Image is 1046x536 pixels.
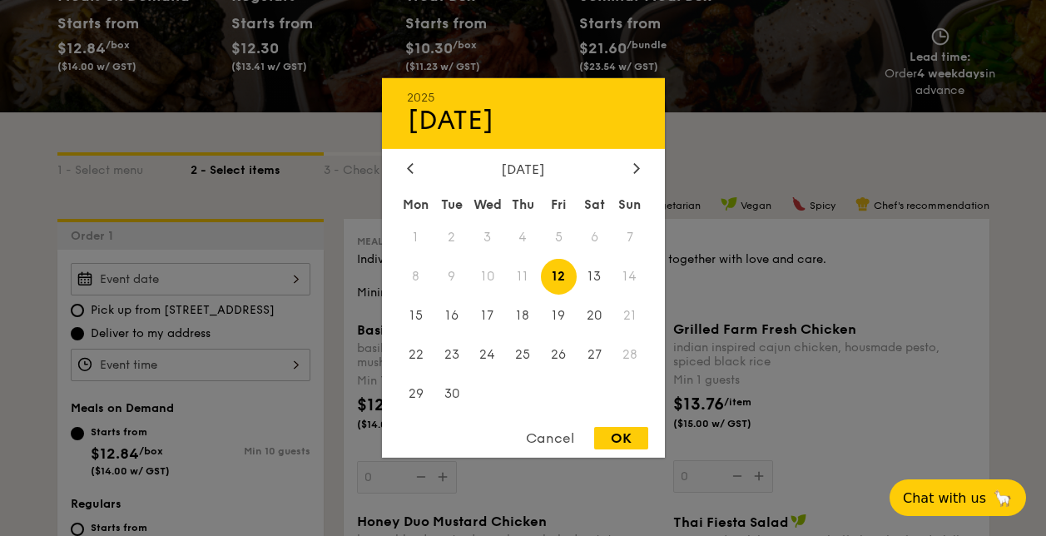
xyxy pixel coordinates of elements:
[434,220,469,256] span: 2
[541,336,577,372] span: 26
[505,336,541,372] span: 25
[541,259,577,295] span: 12
[407,161,640,177] div: [DATE]
[612,259,648,295] span: 14
[993,489,1013,508] span: 🦙
[577,190,612,220] div: Sat
[577,220,612,256] span: 6
[399,220,434,256] span: 1
[577,259,612,295] span: 13
[505,220,541,256] span: 4
[469,298,505,334] span: 17
[505,190,541,220] div: Thu
[505,298,541,334] span: 18
[469,259,505,295] span: 10
[399,298,434,334] span: 15
[434,298,469,334] span: 16
[469,220,505,256] span: 3
[469,190,505,220] div: Wed
[541,220,577,256] span: 5
[399,375,434,411] span: 29
[434,336,469,372] span: 23
[434,375,469,411] span: 30
[541,298,577,334] span: 19
[612,220,648,256] span: 7
[890,479,1026,516] button: Chat with us🦙
[505,259,541,295] span: 11
[399,259,434,295] span: 8
[541,190,577,220] div: Fri
[577,298,612,334] span: 20
[612,336,648,372] span: 28
[594,427,648,449] div: OK
[612,190,648,220] div: Sun
[407,91,640,105] div: 2025
[434,190,469,220] div: Tue
[577,336,612,372] span: 27
[509,427,591,449] div: Cancel
[399,336,434,372] span: 22
[469,336,505,372] span: 24
[612,298,648,334] span: 21
[903,490,986,506] span: Chat with us
[434,259,469,295] span: 9
[399,190,434,220] div: Mon
[407,105,640,136] div: [DATE]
